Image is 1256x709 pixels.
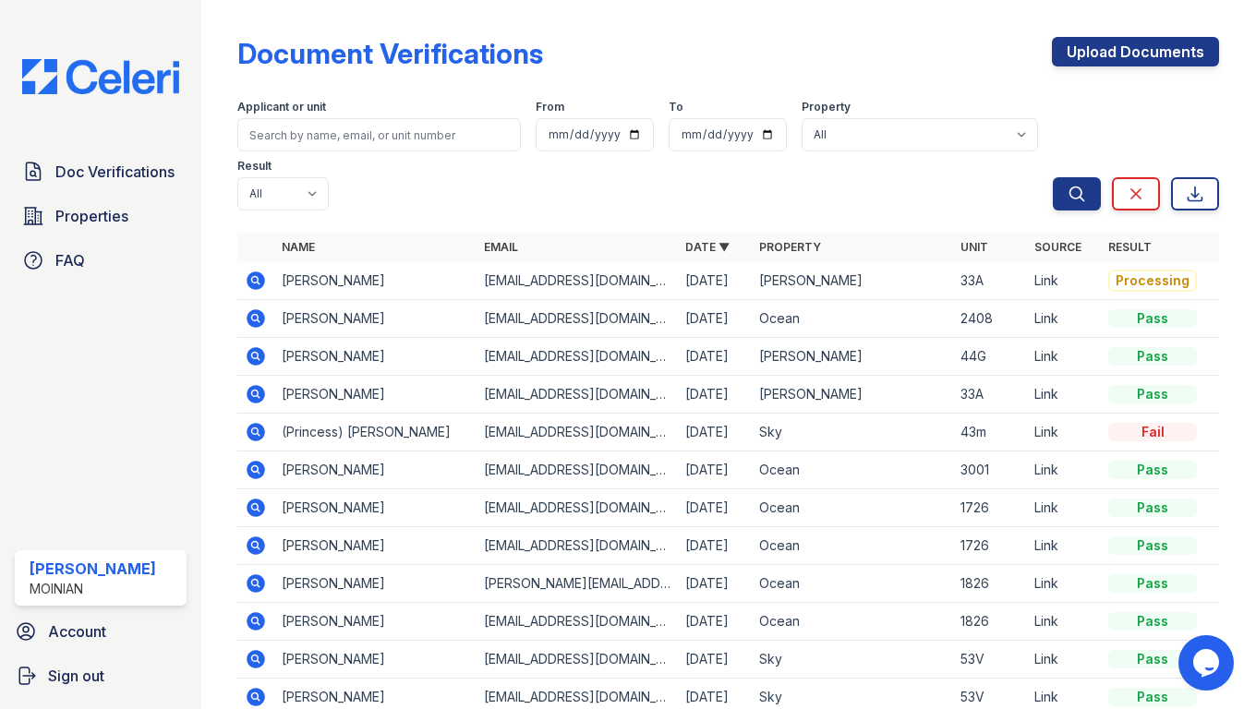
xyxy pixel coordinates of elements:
div: Pass [1108,650,1197,668]
td: 1826 [953,565,1027,603]
label: Applicant or unit [237,100,326,114]
td: 43m [953,414,1027,451]
td: [EMAIL_ADDRESS][DOMAIN_NAME] [477,451,678,489]
div: Pass [1108,499,1197,517]
span: Sign out [48,665,104,687]
td: Link [1027,527,1101,565]
td: Ocean [752,489,953,527]
td: Link [1027,376,1101,414]
td: [DATE] [678,300,752,338]
div: Pass [1108,536,1197,555]
label: Result [237,159,272,174]
div: Pass [1108,347,1197,366]
label: To [669,100,683,114]
iframe: chat widget [1178,635,1238,691]
td: 53V [953,641,1027,679]
td: [EMAIL_ADDRESS][DOMAIN_NAME] [477,300,678,338]
td: [EMAIL_ADDRESS][DOMAIN_NAME] [477,338,678,376]
td: [PERSON_NAME] [274,489,476,527]
td: [EMAIL_ADDRESS][DOMAIN_NAME] [477,262,678,300]
div: Processing [1108,270,1197,292]
div: Fail [1108,423,1197,441]
label: Property [802,100,851,114]
td: 1826 [953,603,1027,641]
td: Ocean [752,565,953,603]
td: Ocean [752,300,953,338]
td: [DATE] [678,338,752,376]
input: Search by name, email, or unit number [237,118,521,151]
td: [PERSON_NAME] [752,376,953,414]
td: Ocean [752,527,953,565]
td: Link [1027,414,1101,451]
td: Link [1027,338,1101,376]
td: [PERSON_NAME] [274,262,476,300]
img: CE_Logo_Blue-a8612792a0a2168367f1c8372b55b34899dd931a85d93a1a3d3e32e68fde9ad4.png [7,59,194,94]
a: Date ▼ [685,240,730,254]
td: [DATE] [678,527,752,565]
div: Pass [1108,688,1197,706]
a: Source [1034,240,1081,254]
td: [DATE] [678,565,752,603]
td: [PERSON_NAME][EMAIL_ADDRESS][DOMAIN_NAME] [477,565,678,603]
td: Link [1027,451,1101,489]
td: Link [1027,300,1101,338]
td: [DATE] [678,603,752,641]
td: [DATE] [678,641,752,679]
td: 1726 [953,489,1027,527]
td: Sky [752,641,953,679]
td: [EMAIL_ADDRESS][DOMAIN_NAME] [477,641,678,679]
td: 1726 [953,527,1027,565]
td: [PERSON_NAME] [752,338,953,376]
td: Sky [752,414,953,451]
td: [EMAIL_ADDRESS][DOMAIN_NAME] [477,603,678,641]
a: FAQ [15,242,187,279]
td: [EMAIL_ADDRESS][DOMAIN_NAME] [477,376,678,414]
a: Sign out [7,657,194,694]
td: [PERSON_NAME] [274,641,476,679]
td: [EMAIL_ADDRESS][DOMAIN_NAME] [477,489,678,527]
td: [DATE] [678,414,752,451]
a: Email [484,240,518,254]
a: Account [7,613,194,650]
a: Unit [960,240,988,254]
td: [PERSON_NAME] [274,603,476,641]
td: Link [1027,603,1101,641]
td: [PERSON_NAME] [274,376,476,414]
td: Link [1027,489,1101,527]
a: Properties [15,198,187,234]
td: [PERSON_NAME] [274,338,476,376]
a: Doc Verifications [15,153,187,190]
a: Result [1108,240,1152,254]
td: 33A [953,262,1027,300]
div: Pass [1108,461,1197,479]
label: From [536,100,564,114]
div: [PERSON_NAME] [30,558,156,580]
td: [PERSON_NAME] [274,300,476,338]
div: Pass [1108,309,1197,328]
div: Moinian [30,580,156,598]
td: 3001 [953,451,1027,489]
span: Account [48,620,106,643]
td: [PERSON_NAME] [274,565,476,603]
td: [EMAIL_ADDRESS][DOMAIN_NAME] [477,414,678,451]
td: [EMAIL_ADDRESS][DOMAIN_NAME] [477,527,678,565]
td: [PERSON_NAME] [274,451,476,489]
td: 44G [953,338,1027,376]
td: [DATE] [678,262,752,300]
td: [DATE] [678,376,752,414]
a: Name [282,240,315,254]
td: Ocean [752,603,953,641]
td: [DATE] [678,451,752,489]
td: Link [1027,262,1101,300]
td: (Princess) [PERSON_NAME] [274,414,476,451]
span: Doc Verifications [55,161,175,183]
td: [PERSON_NAME] [274,527,476,565]
div: Pass [1108,574,1197,593]
td: Link [1027,565,1101,603]
td: 2408 [953,300,1027,338]
span: FAQ [55,249,85,271]
td: Ocean [752,451,953,489]
td: [PERSON_NAME] [752,262,953,300]
span: Properties [55,205,128,227]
